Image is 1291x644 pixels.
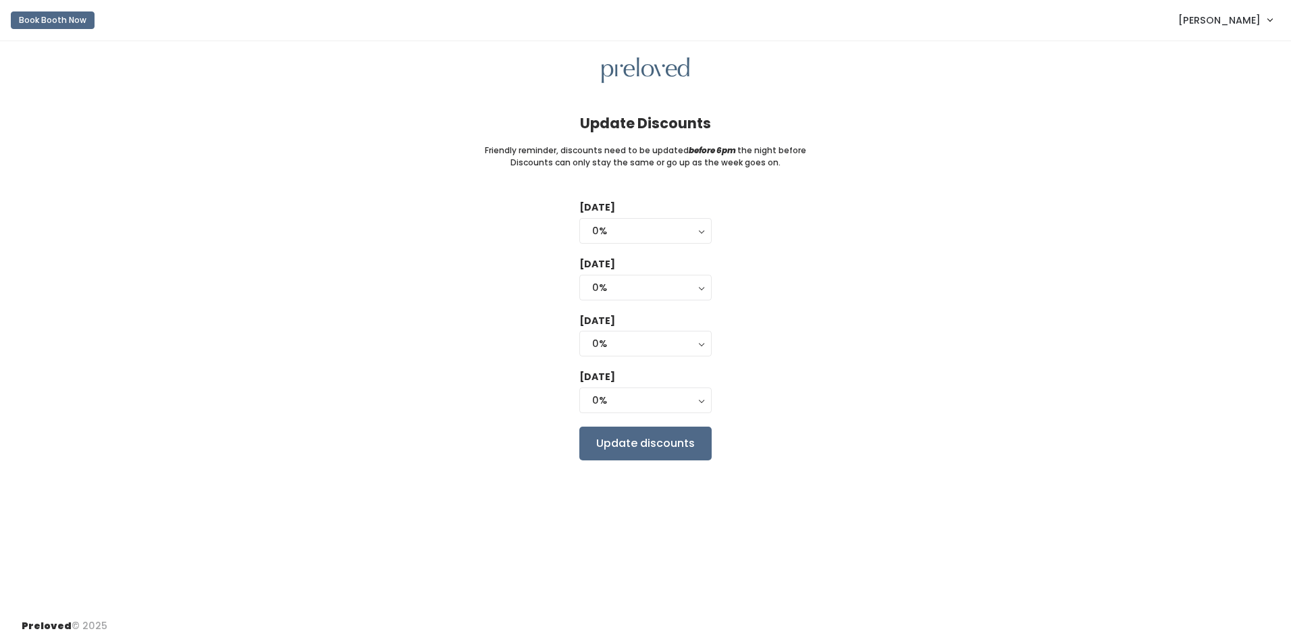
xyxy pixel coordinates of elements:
[1178,13,1261,28] span: [PERSON_NAME]
[22,619,72,633] span: Preloved
[579,275,712,300] button: 0%
[579,387,712,413] button: 0%
[11,11,95,29] button: Book Booth Now
[11,5,95,35] a: Book Booth Now
[510,157,781,169] small: Discounts can only stay the same or go up as the week goes on.
[580,115,711,131] h4: Update Discounts
[579,331,712,356] button: 0%
[602,57,689,84] img: preloved logo
[485,144,806,157] small: Friendly reminder, discounts need to be updated the night before
[592,280,699,295] div: 0%
[22,608,107,633] div: © 2025
[579,218,712,244] button: 0%
[579,314,615,328] label: [DATE]
[579,427,712,460] input: Update discounts
[689,144,736,156] i: before 6pm
[579,257,615,271] label: [DATE]
[579,370,615,384] label: [DATE]
[592,393,699,408] div: 0%
[592,223,699,238] div: 0%
[1165,5,1286,34] a: [PERSON_NAME]
[592,336,699,351] div: 0%
[579,200,615,215] label: [DATE]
